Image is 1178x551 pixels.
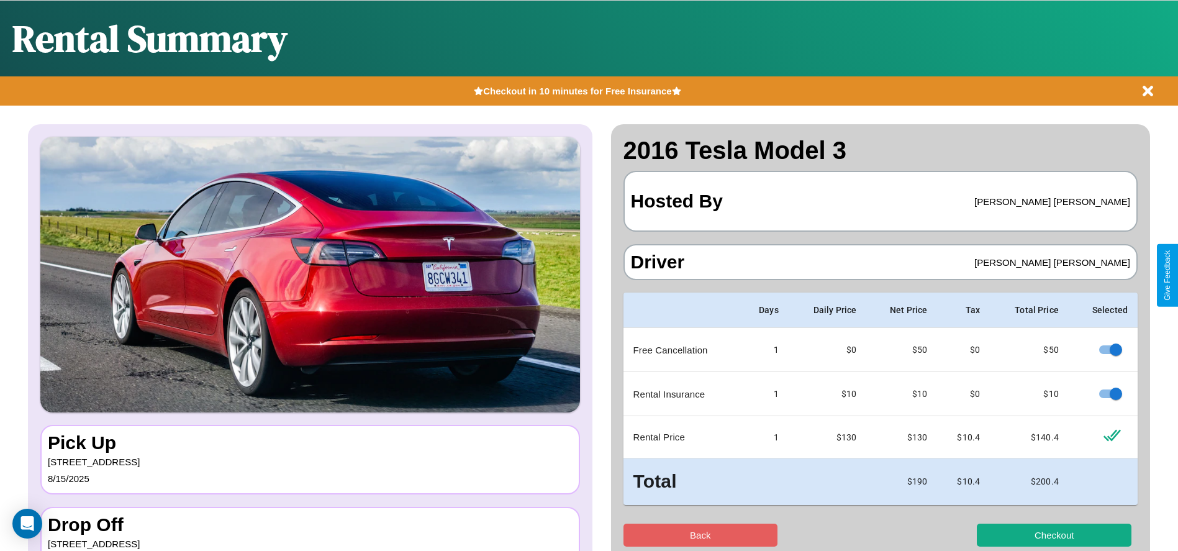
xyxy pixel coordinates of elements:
[866,328,937,372] td: $ 50
[937,328,990,372] td: $0
[48,453,573,470] p: [STREET_ADDRESS]
[789,372,866,416] td: $10
[937,458,990,505] td: $ 10.4
[990,293,1069,328] th: Total Price
[633,386,730,403] p: Rental Insurance
[990,458,1069,505] td: $ 200.4
[623,293,1138,505] table: simple table
[990,372,1069,416] td: $ 10
[977,524,1131,547] button: Checkout
[12,509,42,539] div: Open Intercom Messenger
[990,416,1069,458] td: $ 140.4
[633,342,730,358] p: Free Cancellation
[937,372,990,416] td: $0
[633,429,730,445] p: Rental Price
[937,416,990,458] td: $ 10.4
[12,13,288,64] h1: Rental Summary
[866,416,937,458] td: $ 130
[974,254,1130,271] p: [PERSON_NAME] [PERSON_NAME]
[633,468,730,495] h3: Total
[937,293,990,328] th: Tax
[631,178,723,224] h3: Hosted By
[740,372,789,416] td: 1
[1069,293,1138,328] th: Selected
[789,416,866,458] td: $ 130
[789,293,866,328] th: Daily Price
[740,328,789,372] td: 1
[866,458,937,505] td: $ 190
[866,372,937,416] td: $ 10
[623,524,778,547] button: Back
[974,193,1130,210] p: [PERSON_NAME] [PERSON_NAME]
[631,252,685,273] h3: Driver
[740,293,789,328] th: Days
[866,293,937,328] th: Net Price
[48,432,573,453] h3: Pick Up
[48,470,573,487] p: 8 / 15 / 2025
[789,328,866,372] td: $0
[1163,250,1172,301] div: Give Feedback
[48,514,573,535] h3: Drop Off
[623,137,1138,165] h2: 2016 Tesla Model 3
[990,328,1069,372] td: $ 50
[483,86,671,96] b: Checkout in 10 minutes for Free Insurance
[740,416,789,458] td: 1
